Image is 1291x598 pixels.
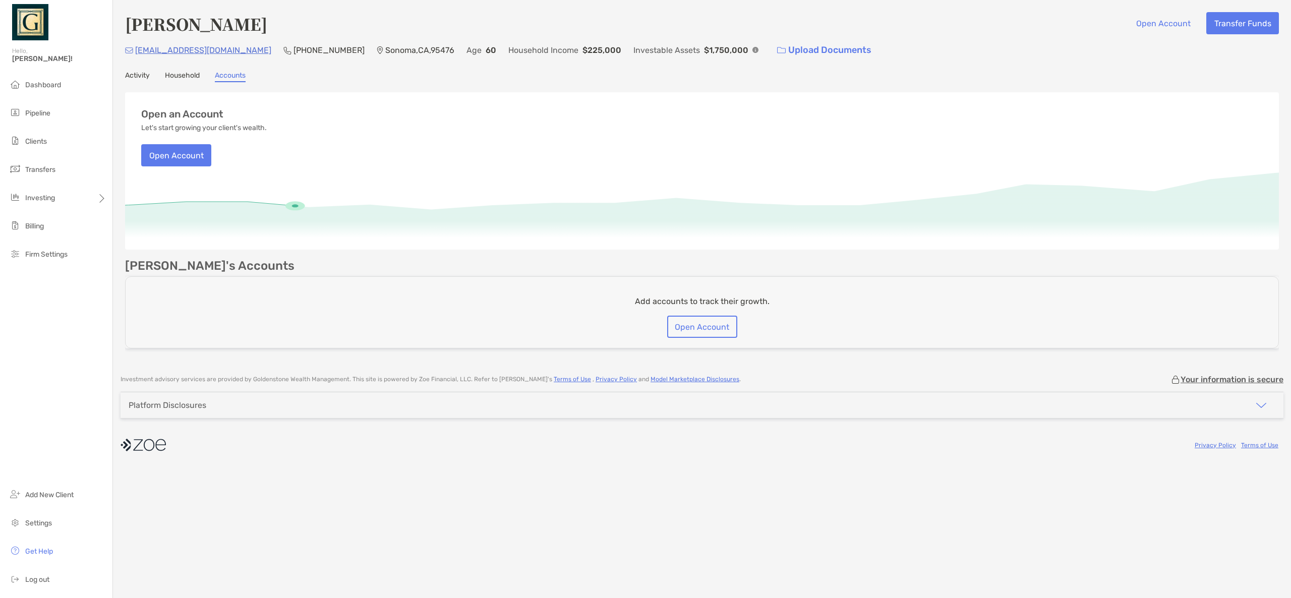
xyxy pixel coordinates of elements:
[25,222,44,230] span: Billing
[651,376,739,383] a: Model Marketplace Disclosures
[771,39,878,61] a: Upload Documents
[9,573,21,585] img: logout icon
[25,547,53,556] span: Get Help
[25,250,68,259] span: Firm Settings
[752,47,758,53] img: Info Icon
[25,491,74,499] span: Add New Client
[125,71,150,82] a: Activity
[25,137,47,146] span: Clients
[9,219,21,231] img: billing icon
[9,163,21,175] img: transfers icon
[283,46,291,54] img: Phone Icon
[9,135,21,147] img: clients icon
[25,109,50,117] span: Pipeline
[25,165,55,174] span: Transfers
[9,248,21,260] img: firm-settings icon
[12,4,48,40] img: Zoe Logo
[25,194,55,202] span: Investing
[125,260,295,272] p: [PERSON_NAME]'s Accounts
[25,81,61,89] span: Dashboard
[508,44,578,56] p: Household Income
[667,316,737,338] button: Open Account
[377,46,383,54] img: Location Icon
[466,44,482,56] p: Age
[215,71,246,82] a: Accounts
[9,78,21,90] img: dashboard icon
[1195,442,1236,449] a: Privacy Policy
[125,47,133,53] img: Email Icon
[9,545,21,557] img: get-help icon
[486,44,496,56] p: 60
[635,295,770,308] p: Add accounts to track their growth.
[9,488,21,500] img: add_new_client icon
[596,376,637,383] a: Privacy Policy
[1128,12,1198,34] button: Open Account
[12,54,106,63] span: [PERSON_NAME]!
[141,144,211,166] button: Open Account
[135,44,271,56] p: [EMAIL_ADDRESS][DOMAIN_NAME]
[129,400,206,410] div: Platform Disclosures
[9,106,21,118] img: pipeline icon
[9,516,21,528] img: settings icon
[385,44,454,56] p: Sonoma , CA , 95476
[141,124,267,132] p: Let's start growing your client's wealth.
[121,434,166,456] img: company logo
[704,44,748,56] p: $1,750,000
[1241,442,1278,449] a: Terms of Use
[1206,12,1279,34] button: Transfer Funds
[25,519,52,527] span: Settings
[9,191,21,203] img: investing icon
[1181,375,1283,384] p: Your information is secure
[141,108,223,120] h3: Open an Account
[554,376,591,383] a: Terms of Use
[165,71,200,82] a: Household
[121,376,741,383] p: Investment advisory services are provided by Goldenstone Wealth Management . This site is powered...
[25,575,49,584] span: Log out
[777,47,786,54] img: button icon
[125,12,267,35] h4: [PERSON_NAME]
[582,44,621,56] p: $225,000
[1255,399,1267,411] img: icon arrow
[633,44,700,56] p: Investable Assets
[294,44,365,56] p: [PHONE_NUMBER]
